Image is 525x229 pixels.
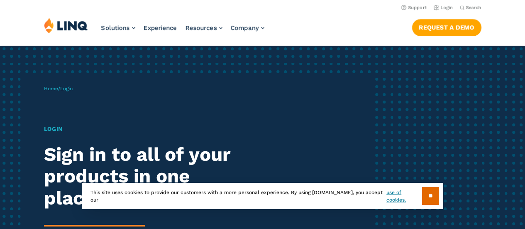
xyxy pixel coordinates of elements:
[44,17,88,33] img: LINQ | K‑12 Software
[101,17,264,45] nav: Primary Navigation
[434,5,453,10] a: Login
[101,24,135,32] a: Solutions
[186,24,222,32] a: Resources
[44,144,246,209] h2: Sign in to all of your products in one place.
[412,17,481,36] nav: Button Navigation
[412,19,481,36] a: Request a Demo
[44,86,58,91] a: Home
[466,5,481,10] span: Search
[186,24,217,32] span: Resources
[231,24,259,32] span: Company
[386,189,422,204] a: use of cookies.
[460,5,481,11] button: Open Search Bar
[144,24,177,32] a: Experience
[44,125,246,133] h1: Login
[231,24,264,32] a: Company
[401,5,427,10] a: Support
[44,86,73,91] span: /
[82,183,443,209] div: This site uses cookies to provide our customers with a more personal experience. By using [DOMAIN...
[60,86,73,91] span: Login
[101,24,130,32] span: Solutions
